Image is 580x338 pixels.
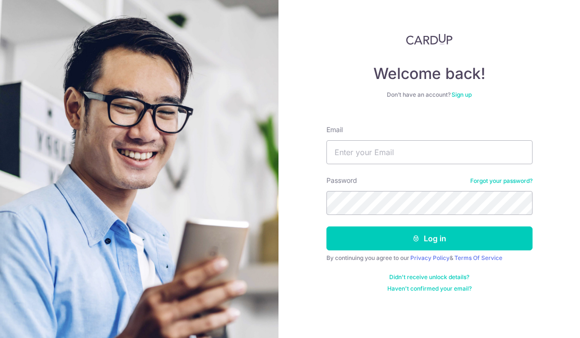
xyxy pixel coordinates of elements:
[406,34,453,45] img: CardUp Logo
[326,64,533,83] h4: Welcome back!
[326,125,343,135] label: Email
[326,226,533,250] button: Log in
[389,273,469,281] a: Didn't receive unlock details?
[470,177,533,185] a: Forgot your password?
[410,254,450,261] a: Privacy Policy
[452,91,472,98] a: Sign up
[326,254,533,262] div: By continuing you agree to our &
[326,140,533,164] input: Enter your Email
[326,176,357,185] label: Password
[454,254,502,261] a: Terms Of Service
[387,285,472,293] a: Haven't confirmed your email?
[326,91,533,99] div: Don’t have an account?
